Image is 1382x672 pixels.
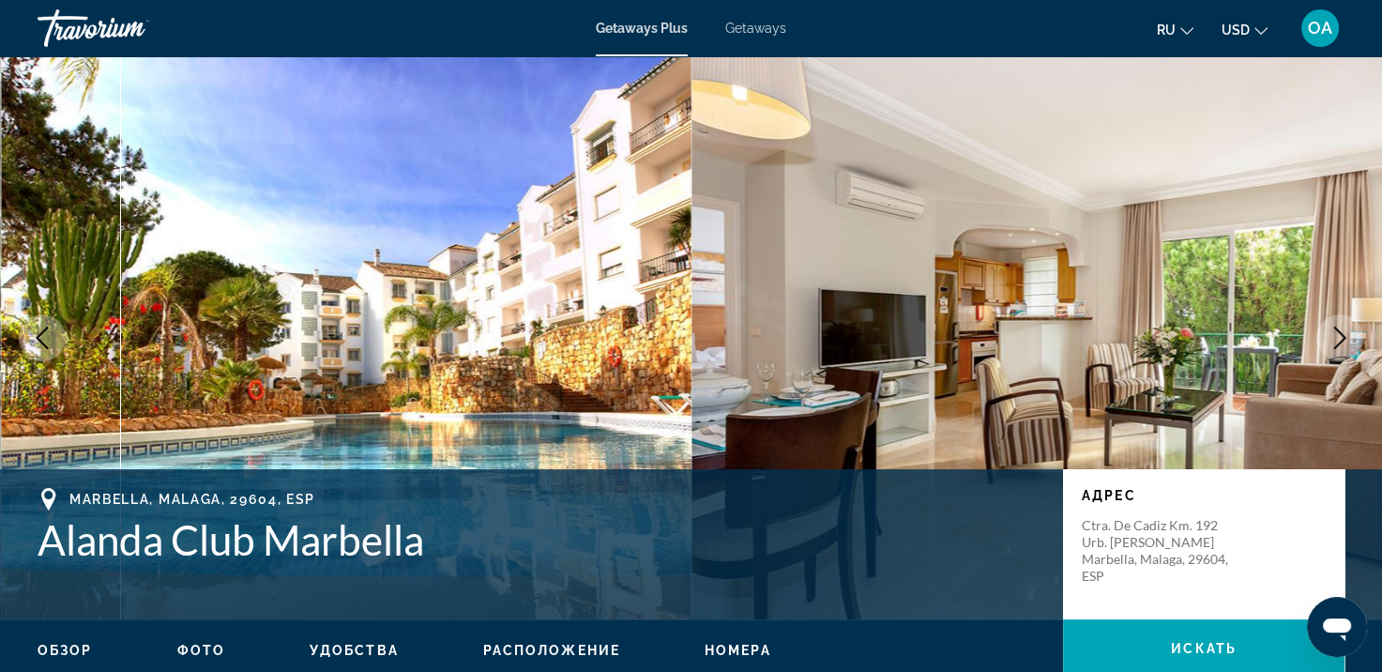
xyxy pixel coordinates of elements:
button: User Menu [1296,8,1344,48]
a: Getaways [725,21,786,36]
button: Change currency [1222,16,1268,43]
iframe: Кнопка запуска окна обмена сообщениями [1307,597,1367,657]
button: Удобства [310,642,399,659]
button: Фото [177,642,225,659]
span: Номера [705,643,771,658]
span: Расположение [483,643,620,658]
h1: Alanda Club Marbella [38,515,1044,564]
span: Обзор [38,643,93,658]
p: Адрес [1082,488,1326,503]
span: USD [1222,23,1250,38]
button: Обзор [38,642,93,659]
span: Фото [177,643,225,658]
button: Previous image [19,314,66,361]
a: Getaways Plus [596,21,688,36]
span: Marbella, Malaga, 29604, ESP [69,492,315,507]
span: ru [1157,23,1176,38]
span: Удобства [310,643,399,658]
a: Travorium [38,4,225,53]
button: Расположение [483,642,620,659]
p: Ctra. de Cadiz Km. 192 Urb. [PERSON_NAME] Marbella, Malaga, 29604, ESP [1082,517,1232,585]
button: Next image [1316,314,1363,361]
button: Change language [1157,16,1193,43]
button: Номера [705,642,771,659]
span: искать [1171,641,1237,656]
span: OA [1308,19,1332,38]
